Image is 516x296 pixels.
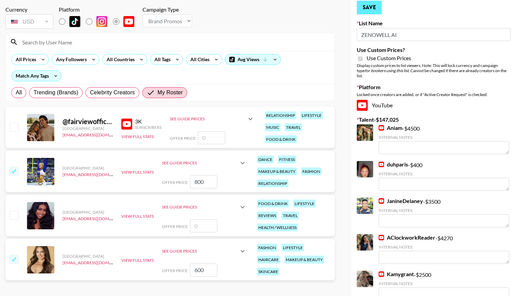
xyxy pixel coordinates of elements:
[63,117,113,126] div: @ fairviewofficial
[379,271,384,277] img: YouTube
[162,204,239,210] div: See Guide Prices
[265,111,296,119] div: relationship
[379,162,384,167] img: YouTube
[357,100,511,111] div: YouTube
[257,256,280,264] div: haircare
[379,244,509,250] div: Internal Notes:
[63,254,113,259] div: [GEOGRAPHIC_DATA]
[379,171,509,176] div: Internal Notes:
[162,243,247,259] div: See Guide Prices
[379,234,509,264] div: - $ 4270
[121,119,132,130] img: YouTube
[121,214,154,219] button: View Full Stats
[379,124,402,131] a: Aniam
[162,160,239,165] div: See Guide Prices
[123,16,134,27] img: YouTube
[186,54,211,65] div: All Cities
[357,1,382,14] button: Save
[170,116,246,121] div: See Guide Prices
[7,16,52,28] div: USD
[257,268,280,275] div: skincare
[379,198,384,204] img: YouTube
[357,116,511,123] label: Talent - $ 147,025
[379,161,509,191] div: - $ 400
[282,212,299,219] div: travel
[198,131,225,144] input: 0
[257,179,288,187] div: relationship
[278,156,296,163] div: fitness
[257,212,277,219] div: reviews
[357,63,511,78] div: Display custom prices to list viewers. Note: This will lock currency and campaign type . Cannot b...
[379,234,435,241] a: AClockworkReader
[170,111,255,127] div: See Guide Prices
[282,244,304,252] div: lifestyle
[12,54,38,65] div: All Prices
[121,170,154,175] button: View Full Stats
[162,224,189,229] span: Offer Price:
[257,224,298,231] div: health / wellness
[379,208,509,213] div: Internal Notes:
[5,13,53,30] div: Currency is locked to USD
[379,125,384,131] img: YouTube
[257,156,274,163] div: dance
[52,54,88,65] div: Any Followers
[5,6,53,13] div: Currency
[96,16,107,27] img: Instagram
[59,6,140,13] div: Platform
[135,125,162,130] div: Subscribers
[357,92,511,97] div: Locked once creators are added, or if "Active Creator Request" is checked.
[59,14,140,29] div: List locked to YouTube.
[121,258,154,263] button: View Full Stats
[257,200,289,207] div: food & drink
[162,199,247,215] div: See Guide Prices
[357,100,368,111] img: YouTube
[135,118,162,125] div: 3K
[379,281,509,286] div: Internal Notes:
[170,136,196,141] span: Offer Price:
[16,89,22,97] span: All
[63,259,131,265] a: [EMAIL_ADDRESS][DOMAIN_NAME]
[365,68,409,73] em: for bookers using this list
[162,248,239,254] div: See Guide Prices
[150,54,172,65] div: All Tags
[284,256,324,264] div: makeup & beauty
[300,111,323,119] div: lifestyle
[162,155,247,171] div: See Guide Prices
[63,171,131,177] a: [EMAIL_ADDRESS][DOMAIN_NAME]
[12,71,61,81] div: Match Any Tags
[357,84,511,91] label: Platform
[379,135,509,140] div: Internal Notes:
[121,134,154,139] button: View Full Stats
[301,167,322,175] div: fashion
[379,198,423,204] a: JanineDelaney
[265,135,297,143] div: food & drink
[293,200,316,207] div: lifestyle
[69,16,80,27] img: TikTok
[103,54,136,65] div: All Countries
[63,126,113,131] div: [GEOGRAPHIC_DATA]
[63,210,113,215] div: [GEOGRAPHIC_DATA]
[257,167,297,175] div: makeup & beauty
[33,89,78,97] span: Trending (Brands)
[225,54,281,65] div: Avg Views
[265,123,281,131] div: music
[190,264,217,277] input: 0
[142,6,192,13] div: Campaign Type
[357,46,511,53] label: Use Custom Prices?
[63,215,131,221] a: [EMAIL_ADDRESS][DOMAIN_NAME]
[190,219,217,232] input: 0
[379,198,509,227] div: - $ 3500
[379,161,408,168] a: duhparis
[357,20,511,27] label: List Name
[379,124,509,154] div: - $ 4500
[379,271,414,278] a: Kamygrant
[285,123,302,131] div: travel
[190,175,217,188] input: 0
[90,89,135,97] span: Celebrity Creators
[367,55,411,62] span: Use Custom Prices
[63,165,113,171] div: [GEOGRAPHIC_DATA]
[162,268,189,273] span: Offer Price:
[257,244,277,252] div: fashion
[162,180,189,185] span: Offer Price:
[158,89,183,97] span: My Roster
